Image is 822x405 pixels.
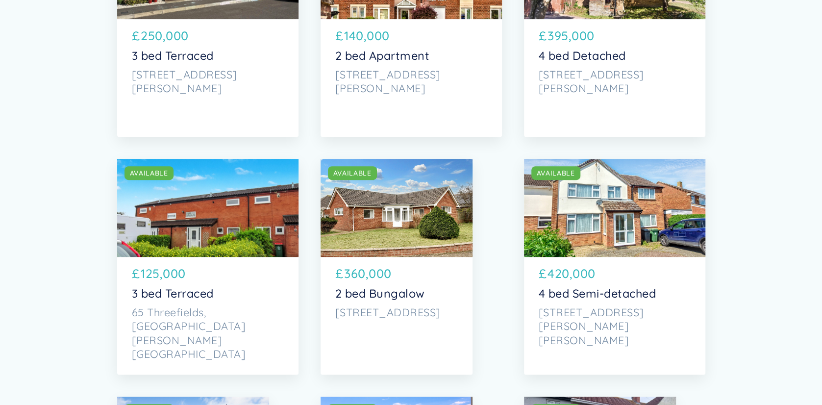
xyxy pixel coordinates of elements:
[335,264,344,283] p: £
[132,287,284,301] p: 3 bed Terraced
[335,287,458,301] p: 2 bed Bungalow
[132,264,140,283] p: £
[130,168,168,178] div: AVAILABLE
[548,264,596,283] p: 420,000
[321,159,473,375] a: AVAILABLE£360,0002 bed Bungalow[STREET_ADDRESS]
[132,305,284,361] p: 65 Threefields, [GEOGRAPHIC_DATA][PERSON_NAME][GEOGRAPHIC_DATA]
[539,68,691,96] p: [STREET_ADDRESS][PERSON_NAME]
[539,287,691,301] p: 4 bed Semi-detached
[132,68,284,96] p: [STREET_ADDRESS][PERSON_NAME]
[539,264,547,283] p: £
[333,168,372,178] div: AVAILABLE
[537,168,575,178] div: AVAILABLE
[335,68,487,96] p: [STREET_ADDRESS][PERSON_NAME]
[524,159,705,375] a: AVAILABLE£420,0004 bed Semi-detached[STREET_ADDRESS][PERSON_NAME][PERSON_NAME]
[132,49,284,63] p: 3 bed Terraced
[539,305,691,347] p: [STREET_ADDRESS][PERSON_NAME][PERSON_NAME]
[539,49,691,63] p: 4 bed Detached
[117,159,299,375] a: AVAILABLE£125,0003 bed Terraced65 Threefields, [GEOGRAPHIC_DATA][PERSON_NAME][GEOGRAPHIC_DATA]
[141,264,186,283] p: 125,000
[344,264,392,283] p: 360,000
[335,305,458,319] p: [STREET_ADDRESS]
[335,49,487,63] p: 2 bed Apartment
